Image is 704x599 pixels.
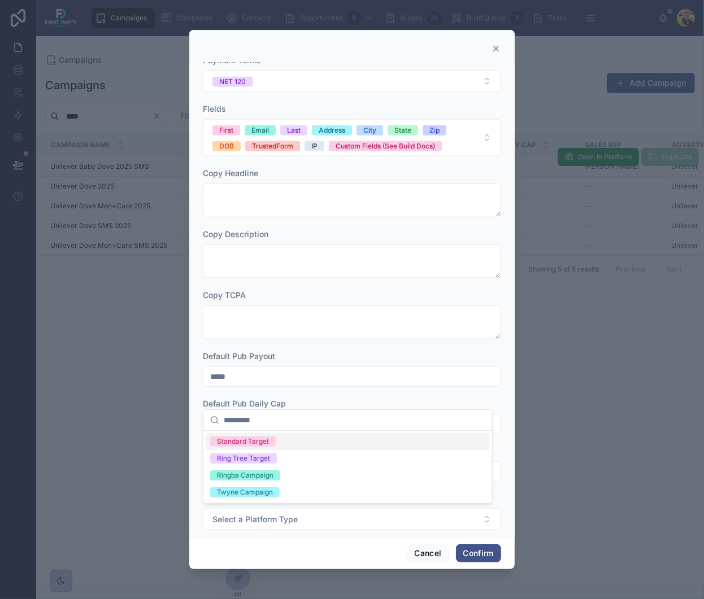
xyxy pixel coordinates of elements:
button: Unselect DOB [212,140,241,151]
button: Unselect ADDRESS [312,124,352,135]
button: Unselect EMAIL [245,124,276,135]
span: Fields [203,104,226,113]
button: Unselect STATE [388,124,418,135]
div: First [219,125,233,135]
div: Ringba Campaign [217,470,273,480]
span: Copy Description [203,229,268,239]
button: Unselect CITY [357,124,383,135]
button: Unselect LAST [280,124,307,135]
div: Custom Fields (See Build Docs) [336,141,435,151]
div: Last [287,125,301,135]
button: Unselect FIRST [212,124,240,135]
div: Zip [429,125,440,135]
button: Select Button [203,71,501,92]
span: Copy TCPA [203,290,246,300]
button: Cancel [407,544,449,562]
div: Email [251,125,269,135]
div: City [363,125,376,135]
span: Select a Platform Type [212,514,298,525]
button: Select Button [203,509,501,530]
div: DOB [219,141,234,151]
button: Unselect CUSTOM_FIELDS_SEE_BUILD_DOCS [329,140,442,151]
button: Confirm [456,544,501,562]
div: IP [311,141,318,151]
div: Suggestions [203,431,492,503]
button: Unselect IP [305,140,324,151]
div: State [394,125,411,135]
button: Select Button [203,119,501,156]
div: Ring Tree Target [217,453,270,464]
div: Address [319,125,345,135]
div: TrustedForm [252,141,293,151]
button: Unselect TRUSTED_FORM [245,140,300,151]
button: Unselect ZIP [423,124,446,135]
span: Default Pub Payout [203,351,275,361]
div: Standard Target [217,436,269,447]
div: Twyne Campaign [217,487,273,497]
span: Copy Headline [203,168,258,178]
div: NET 120 [219,77,246,87]
span: Default Pub Daily Cap [203,399,286,408]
